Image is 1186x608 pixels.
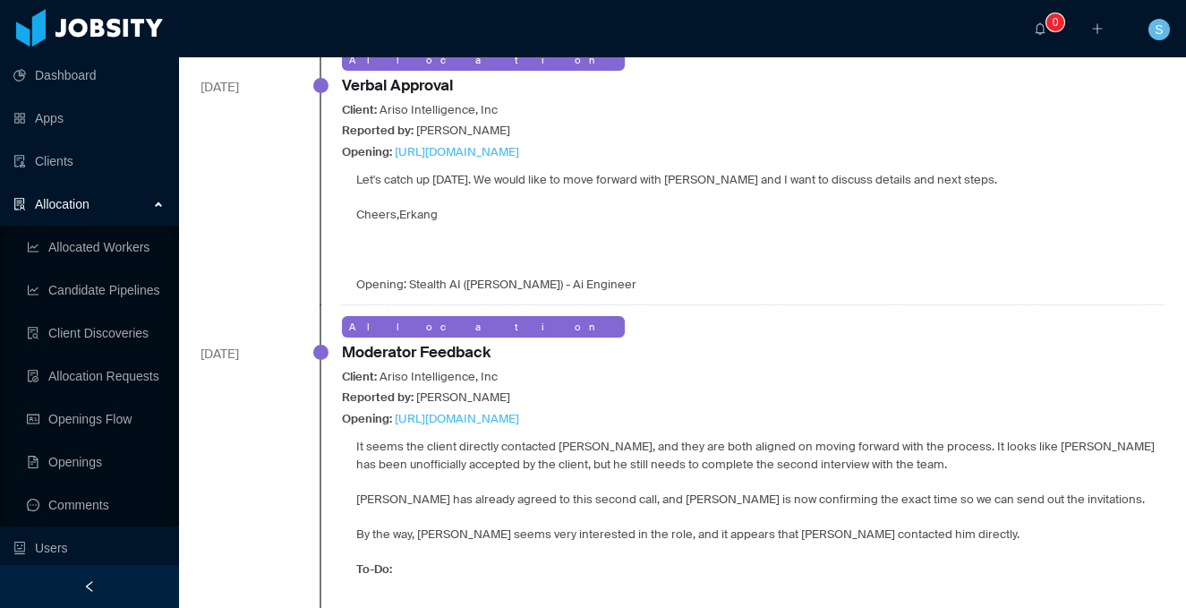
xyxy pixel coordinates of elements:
[27,272,165,308] a: icon: line-chartCandidate Pipelines
[356,438,1165,473] p: It seems the client directly contacted [PERSON_NAME], and they are both aligned on moving forward...
[13,57,165,93] a: icon: pie-chartDashboard
[1034,22,1046,35] i: icon: bell
[13,143,165,179] a: icon: auditClients
[1155,19,1163,40] span: S
[356,206,997,224] p: Cheers,Erkang
[13,530,165,566] a: icon: robotUsers
[1046,13,1064,31] sup: 0
[342,102,377,117] strong: Client:
[342,49,625,72] div: Allocation
[342,171,997,294] div: Opening: Stealth AI ([PERSON_NAME]) - Ai Engineer
[395,144,519,159] a: [URL][DOMAIN_NAME]
[356,526,1165,544] p: By the way, [PERSON_NAME] seems very interested in the role, and it appears that [PERSON_NAME] co...
[342,389,510,407] div: [PERSON_NAME]
[342,411,392,426] strong: Opening:
[342,341,491,364] div: Moderator Feedback
[27,487,165,523] a: icon: messageComments
[27,229,165,265] a: icon: line-chartAllocated Workers
[342,390,414,405] strong: Reported by:
[342,369,377,384] strong: Client:
[356,171,997,189] p: Let's catch up [DATE]. We would like to move forward with [PERSON_NAME] and I want to discuss det...
[395,411,519,426] a: [URL][DOMAIN_NAME]
[342,123,414,138] strong: Reported by:
[27,444,165,480] a: icon: file-textOpenings
[13,198,26,210] i: icon: solution
[342,144,392,159] strong: Opening:
[27,315,165,351] a: icon: file-searchClient Discoveries
[1091,22,1104,35] i: icon: plus
[201,74,299,97] div: [DATE]
[27,358,165,394] a: icon: file-doneAllocation Requests
[342,316,625,338] div: Allocation
[342,122,510,140] div: [PERSON_NAME]
[27,401,165,437] a: icon: idcardOpenings Flow
[356,491,1165,509] p: [PERSON_NAME] has already agreed to this second call, and [PERSON_NAME] is now confirming the exa...
[356,561,392,577] strong: To-Do:
[201,341,299,364] div: [DATE]
[342,74,453,98] div: Verbal Approval
[13,100,165,136] a: icon: appstoreApps
[35,197,90,211] span: Allocation
[342,101,498,119] div: Ariso Intelligence, Inc
[342,368,498,386] div: Ariso Intelligence, Inc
